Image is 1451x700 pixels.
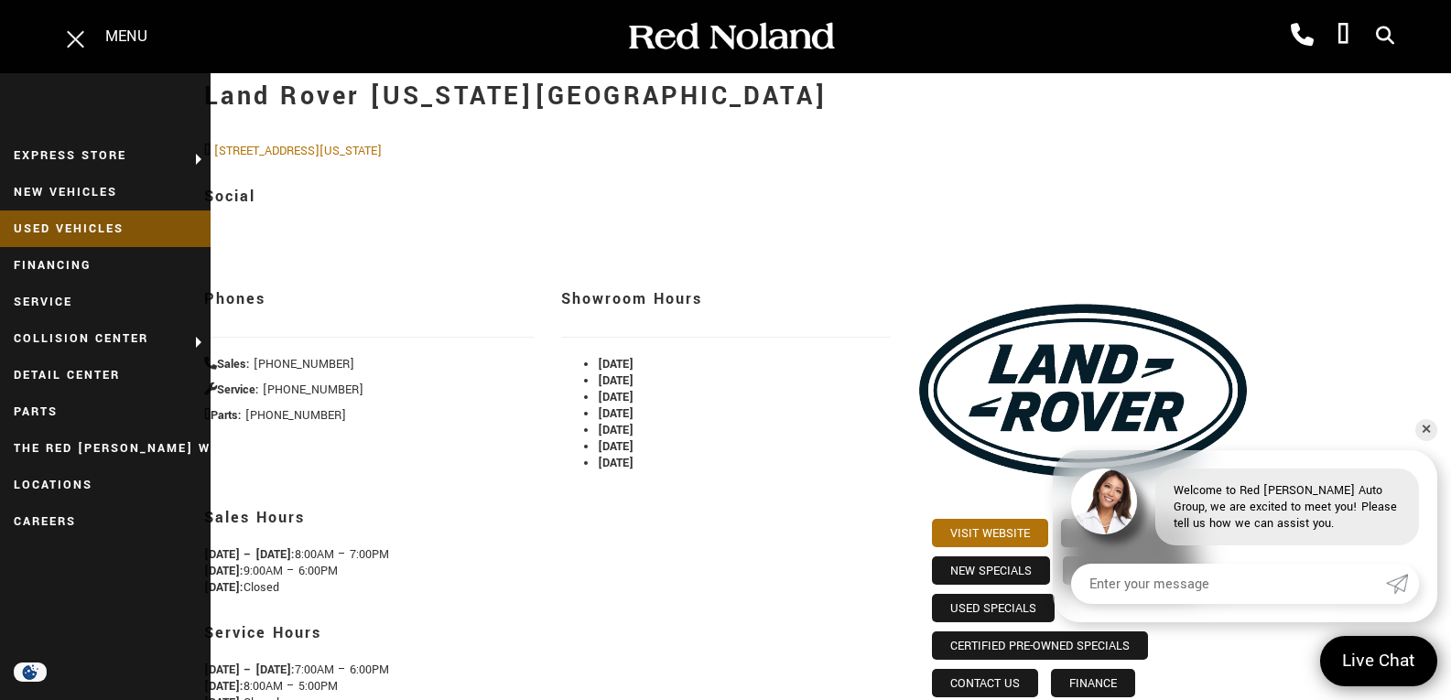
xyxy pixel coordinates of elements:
[598,372,633,389] strong: [DATE]
[561,280,891,318] h3: Showroom Hours
[625,21,836,53] img: Red Noland Auto Group
[263,382,363,398] span: [PHONE_NUMBER]
[245,407,346,424] span: [PHONE_NUMBER]
[932,594,1055,622] a: Used Specials
[204,662,295,678] strong: [DATE] – [DATE]:
[204,546,295,563] strong: [DATE] – [DATE]:
[204,579,244,596] strong: [DATE]:
[9,662,51,682] img: Opt-Out Icon
[204,614,891,652] h3: Service Hours
[932,519,1048,547] a: Visit Website
[598,405,633,422] strong: [DATE]
[204,356,250,372] strong: Sales:
[1320,636,1437,686] a: Live Chat
[204,546,891,596] p: 8:00AM – 7:00PM 9:00AM – 6:00PM Closed
[598,356,633,372] strong: [DATE]
[932,556,1050,585] a: New Specials
[1333,649,1424,673] span: Live Chat
[932,631,1148,660] a: Certified Pre-Owned Specials
[204,499,891,537] h3: Sales Hours
[1386,564,1419,604] a: Submit
[204,563,244,579] strong: [DATE]:
[598,389,633,405] strong: [DATE]
[932,669,1038,697] a: Contact Us
[204,178,1248,216] h3: Social
[254,356,354,372] span: [PHONE_NUMBER]
[214,143,382,159] a: [STREET_ADDRESS][US_STATE]
[9,662,51,682] section: Click to Open Cookie Consent Modal
[204,678,244,695] strong: [DATE]:
[204,382,259,398] strong: Service:
[204,60,1248,134] h1: Land Rover [US_STATE][GEOGRAPHIC_DATA]
[918,262,1248,519] img: Land Rover Colorado Springs
[204,407,242,424] strong: Parts:
[598,422,633,438] strong: [DATE]
[1155,468,1419,545] div: Welcome to Red [PERSON_NAME] Auto Group, we are excited to meet you! Please tell us how we can as...
[1071,564,1386,604] input: Enter your message
[598,438,633,455] strong: [DATE]
[598,455,633,471] strong: [DATE]
[204,280,534,318] h3: Phones
[1051,669,1135,697] a: Finance
[1071,468,1137,534] img: Agent profile photo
